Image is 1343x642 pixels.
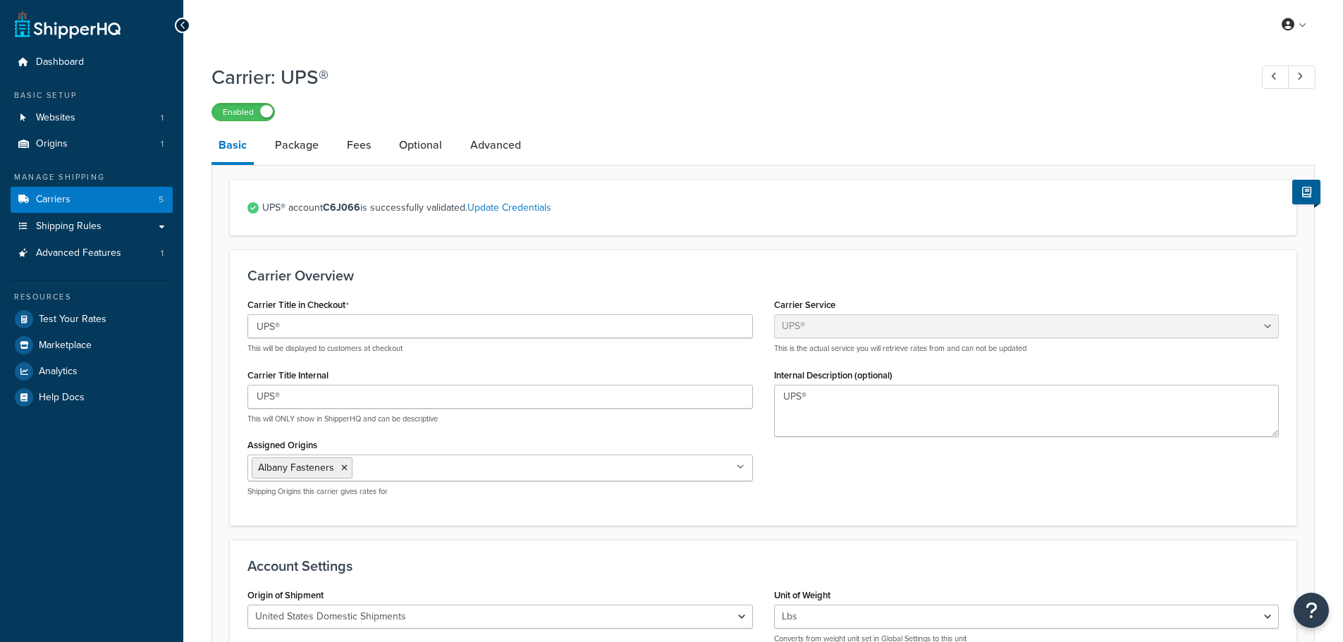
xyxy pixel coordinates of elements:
[11,89,173,101] div: Basic Setup
[247,370,329,381] label: Carrier Title Internal
[39,366,78,378] span: Analytics
[36,247,121,259] span: Advanced Features
[11,307,173,332] a: Test Your Rates
[463,128,528,162] a: Advanced
[11,49,173,75] a: Dashboard
[159,194,164,206] span: 5
[392,128,449,162] a: Optional
[247,268,1279,283] h3: Carrier Overview
[774,385,1280,437] textarea: UPS®
[258,460,334,475] span: Albany Fasteners
[161,112,164,124] span: 1
[11,333,173,358] a: Marketplace
[39,340,92,352] span: Marketplace
[1294,593,1329,628] button: Open Resource Center
[11,291,173,303] div: Resources
[11,240,173,266] li: Advanced Features
[11,214,173,240] a: Shipping Rules
[36,194,70,206] span: Carriers
[36,56,84,68] span: Dashboard
[774,370,893,381] label: Internal Description (optional)
[247,440,317,450] label: Assigned Origins
[161,138,164,150] span: 1
[247,486,753,497] p: Shipping Origins this carrier gives rates for
[161,247,164,259] span: 1
[247,590,324,600] label: Origin of Shipment
[11,105,173,131] a: Websites1
[211,128,254,165] a: Basic
[36,112,75,124] span: Websites
[36,221,102,233] span: Shipping Rules
[1262,66,1289,89] a: Previous Record
[11,171,173,183] div: Manage Shipping
[39,392,85,404] span: Help Docs
[340,128,378,162] a: Fees
[247,343,753,354] p: This will be displayed to customers at checkout
[11,187,173,213] li: Carriers
[467,200,551,215] a: Update Credentials
[268,128,326,162] a: Package
[323,200,360,215] strong: C6J066
[36,138,68,150] span: Origins
[774,590,830,600] label: Unit of Weight
[11,187,173,213] a: Carriers5
[11,385,173,410] a: Help Docs
[212,104,274,121] label: Enabled
[39,314,106,326] span: Test Your Rates
[262,198,1279,218] span: UPS® account is successfully validated.
[11,131,173,157] li: Origins
[1292,180,1320,204] button: Show Help Docs
[11,240,173,266] a: Advanced Features1
[11,105,173,131] li: Websites
[247,300,349,311] label: Carrier Title in Checkout
[247,414,753,424] p: This will ONLY show in ShipperHQ and can be descriptive
[774,300,835,310] label: Carrier Service
[1288,66,1316,89] a: Next Record
[774,343,1280,354] p: This is the actual service you will retrieve rates from and can not be updated
[247,558,1279,574] h3: Account Settings
[211,63,1236,91] h1: Carrier: UPS®
[11,131,173,157] a: Origins1
[11,359,173,384] a: Analytics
